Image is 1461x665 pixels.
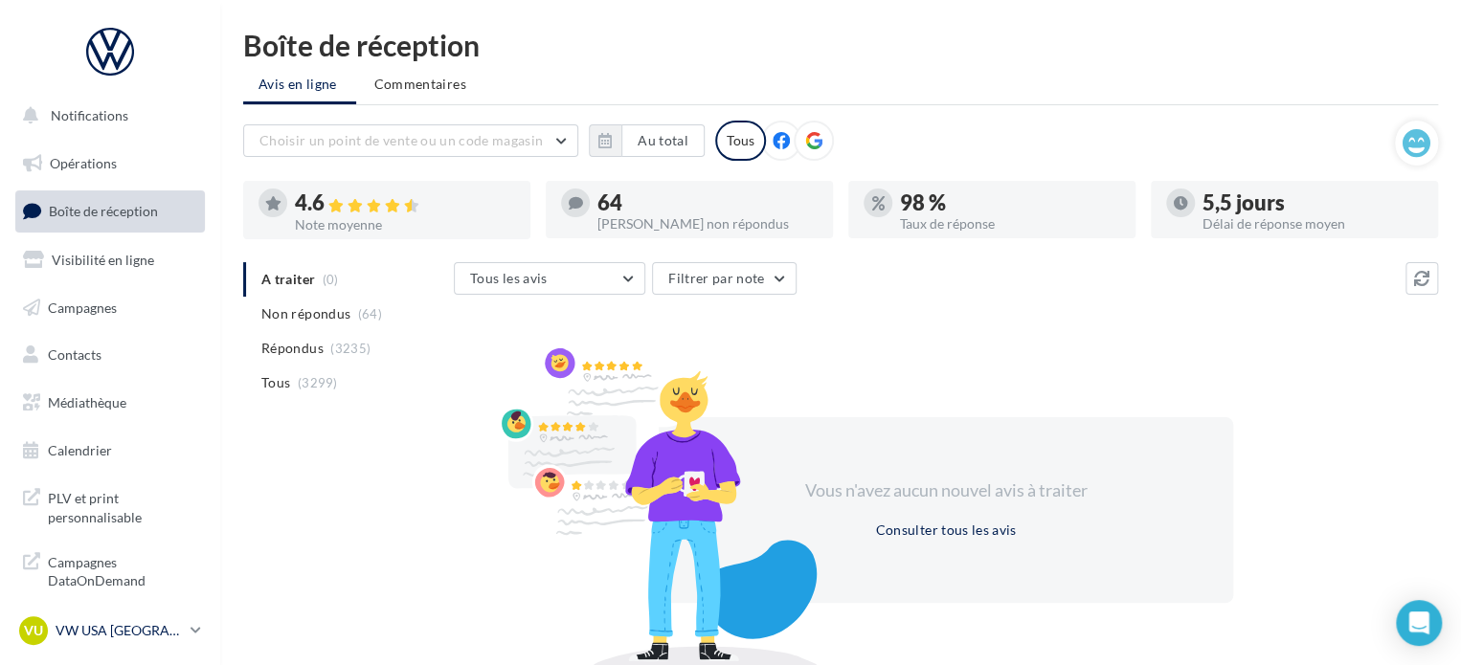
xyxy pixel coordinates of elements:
button: Consulter tous les avis [867,519,1023,542]
span: Campagnes [48,299,117,315]
div: Vous n'avez aucun nouvel avis à traiter [781,478,1111,503]
span: Répondus [261,339,324,358]
span: Calendrier [48,442,112,458]
div: 4.6 [295,192,515,214]
a: Boîte de réception [11,190,209,232]
div: 98 % [900,192,1120,213]
a: Campagnes DataOnDemand [11,542,209,598]
div: Open Intercom Messenger [1396,600,1442,646]
div: Boîte de réception [243,31,1438,59]
span: (3299) [298,375,338,390]
span: VU [24,621,43,640]
span: Non répondus [261,304,350,323]
span: Opérations [50,155,117,171]
button: Au total [589,124,705,157]
a: VU VW USA [GEOGRAPHIC_DATA] [15,612,205,649]
div: 64 [597,192,818,213]
button: Filtrer par note [652,262,797,295]
span: Médiathèque [48,394,126,410]
a: Opérations [11,144,209,184]
a: PLV et print personnalisable [11,477,209,534]
p: VW USA [GEOGRAPHIC_DATA] [56,621,183,640]
button: Au total [621,124,705,157]
span: Notifications [51,107,128,123]
div: Tous [715,121,766,161]
span: Tous [261,373,290,392]
span: Tous les avis [470,270,548,286]
a: Visibilité en ligne [11,240,209,280]
a: Campagnes [11,288,209,328]
span: Contacts [48,346,101,363]
button: Choisir un point de vente ou un code magasin [243,124,578,157]
span: Visibilité en ligne [52,252,154,268]
span: Choisir un point de vente ou un code magasin [259,132,543,148]
span: (3235) [330,341,371,356]
button: Tous les avis [454,262,645,295]
div: Taux de réponse [900,217,1120,231]
a: Contacts [11,335,209,375]
div: [PERSON_NAME] non répondus [597,217,818,231]
div: 5,5 jours [1203,192,1423,213]
div: Délai de réponse moyen [1203,217,1423,231]
a: Calendrier [11,431,209,471]
a: Médiathèque [11,383,209,423]
span: (64) [358,306,382,321]
button: Notifications [11,96,201,136]
span: Boîte de réception [49,203,158,219]
span: Campagnes DataOnDemand [48,549,197,590]
div: Note moyenne [295,218,515,232]
span: PLV et print personnalisable [48,485,197,526]
span: Commentaires [374,75,466,94]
